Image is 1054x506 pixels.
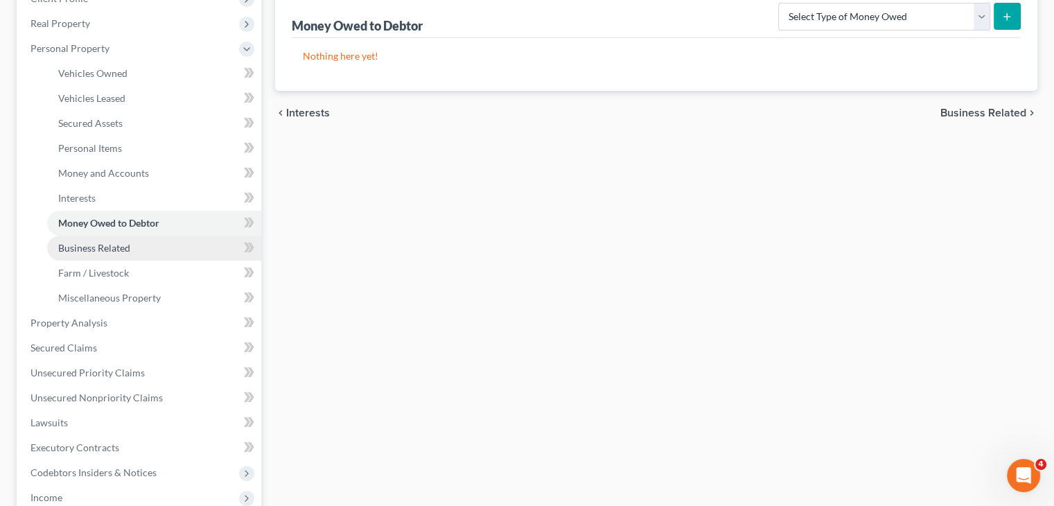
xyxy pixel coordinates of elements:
button: chevron_left Interests [275,107,330,119]
span: Interests [286,107,330,119]
span: Money and Accounts [58,167,149,179]
span: Secured Assets [58,117,123,129]
span: Vehicles Leased [58,92,125,104]
p: Nothing here yet! [303,49,1010,63]
button: Business Related chevron_right [940,107,1037,119]
span: Personal Property [30,42,109,54]
i: chevron_left [275,107,286,119]
span: Money Owed to Debtor [58,217,159,229]
a: Unsecured Priority Claims [19,360,261,385]
a: Money and Accounts [47,161,261,186]
a: Secured Assets [47,111,261,136]
span: Business Related [58,242,130,254]
span: Farm / Livestock [58,267,129,279]
span: Interests [58,192,96,204]
span: Business Related [940,107,1026,119]
span: Property Analysis [30,317,107,329]
iframe: Intercom live chat [1007,459,1040,492]
a: Interests [47,186,261,211]
span: Miscellaneous Property [58,292,161,304]
a: Farm / Livestock [47,261,261,286]
span: Vehicles Owned [58,67,128,79]
span: Income [30,491,62,503]
a: Lawsuits [19,410,261,435]
a: Miscellaneous Property [47,286,261,311]
span: Lawsuits [30,417,68,428]
a: Property Analysis [19,311,261,335]
div: Money Owed to Debtor [292,17,425,34]
span: Unsecured Nonpriority Claims [30,392,163,403]
a: Personal Items [47,136,261,161]
span: Personal Items [58,142,122,154]
a: Executory Contracts [19,435,261,460]
span: Codebtors Insiders & Notices [30,466,157,478]
a: Unsecured Nonpriority Claims [19,385,261,410]
a: Money Owed to Debtor [47,211,261,236]
span: Executory Contracts [30,442,119,453]
i: chevron_right [1026,107,1037,119]
a: Vehicles Owned [47,61,261,86]
a: Business Related [47,236,261,261]
span: Unsecured Priority Claims [30,367,145,378]
a: Vehicles Leased [47,86,261,111]
span: Secured Claims [30,342,97,354]
a: Secured Claims [19,335,261,360]
span: 4 [1035,459,1046,470]
span: Real Property [30,17,90,29]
